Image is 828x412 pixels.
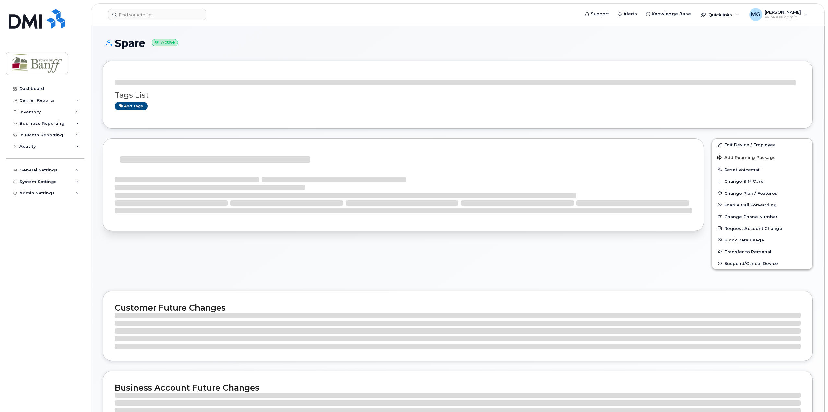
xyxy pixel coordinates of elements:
button: Request Account Change [712,222,812,234]
a: Edit Device / Employee [712,139,812,150]
span: Add Roaming Package [717,155,776,161]
button: Add Roaming Package [712,150,812,164]
small: Active [152,39,178,46]
span: Enable Call Forwarding [724,202,777,207]
button: Change Plan / Features [712,187,812,199]
button: Block Data Usage [712,234,812,246]
span: Change Plan / Features [724,191,777,195]
h2: Business Account Future Changes [115,383,801,393]
button: Reset Voicemail [712,164,812,175]
button: Enable Call Forwarding [712,199,812,211]
button: Transfer to Personal [712,246,812,257]
h1: Spare [103,38,813,49]
h2: Customer Future Changes [115,303,801,312]
h3: Tags List [115,91,801,99]
button: Change SIM Card [712,175,812,187]
button: Suspend/Cancel Device [712,257,812,269]
button: Change Phone Number [712,211,812,222]
a: Add tags [115,102,148,110]
span: Suspend/Cancel Device [724,261,778,266]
